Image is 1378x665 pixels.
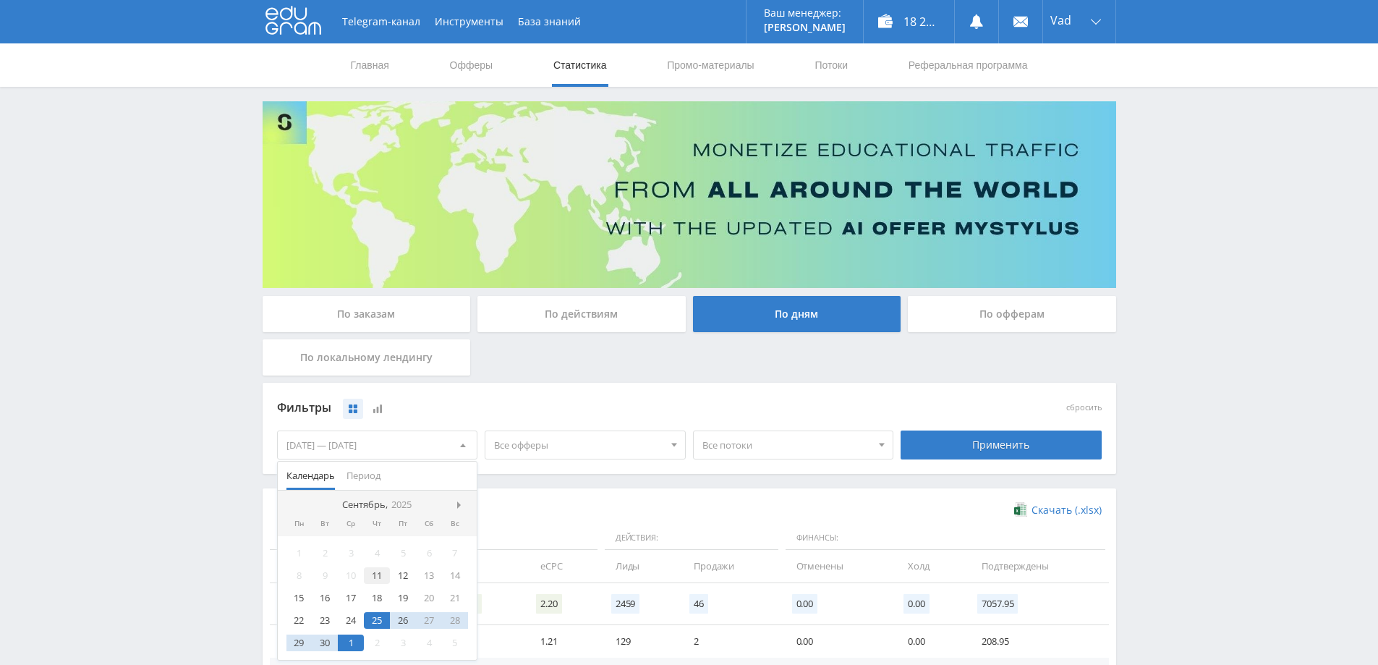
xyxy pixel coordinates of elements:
div: Ср [338,520,364,528]
div: По заказам [263,296,471,332]
div: По действиям [477,296,686,332]
td: Холд [893,550,967,583]
div: 30 [312,635,338,651]
div: 3 [338,545,364,562]
div: 20 [416,590,442,606]
div: 18 [364,590,390,606]
span: 0.00 [792,594,817,614]
img: Banner [263,101,1116,288]
div: 1 [338,635,364,651]
td: 2 [679,625,781,658]
span: Vad [1050,14,1071,26]
div: Применить [901,431,1102,459]
td: Подтверждены [967,550,1108,583]
div: 6 [416,545,442,562]
span: 2.20 [536,594,561,614]
span: Все потоки [702,431,872,459]
td: Отменены [782,550,894,583]
td: [DATE] [270,625,351,658]
div: 15 [286,590,312,606]
div: По офферам [908,296,1116,332]
a: Скачать (.xlsx) [1014,503,1101,517]
td: 1.21 [526,625,601,658]
div: 5 [390,545,416,562]
div: 2 [312,545,338,562]
div: 23 [312,612,338,629]
div: Вт [312,520,338,528]
div: Фильтры [277,397,894,419]
button: Период [341,462,386,490]
span: 46 [689,594,708,614]
td: 0.00 [893,625,967,658]
div: 17 [338,590,364,606]
div: По дням [693,296,901,332]
div: 16 [312,590,338,606]
div: 22 [286,612,312,629]
td: 129 [601,625,679,658]
a: Статистика [552,43,608,87]
div: Вс [442,520,468,528]
div: 8 [286,567,312,584]
span: Календарь [286,462,335,490]
span: Все офферы [494,431,663,459]
span: Данные: [270,526,597,551]
div: Пн [286,520,312,528]
a: Реферальная программа [907,43,1029,87]
img: xlsx [1014,502,1026,517]
td: Лиды [601,550,679,583]
div: 12 [390,567,416,584]
div: 19 [390,590,416,606]
div: 24 [338,612,364,629]
div: Чт [364,520,390,528]
span: 7057.95 [977,594,1018,614]
div: 4 [364,545,390,562]
div: [DATE] — [DATE] [278,431,477,459]
div: 4 [416,635,442,651]
div: Пт [390,520,416,528]
span: Скачать (.xlsx) [1032,504,1102,516]
div: 7 [442,545,468,562]
td: eCPC [526,550,601,583]
td: Итого: [270,583,351,625]
span: 0.00 [903,594,929,614]
span: 2459 [611,594,639,614]
p: [PERSON_NAME] [764,22,846,33]
a: Потоки [813,43,849,87]
div: 10 [338,567,364,584]
div: 28 [442,612,468,629]
div: 27 [416,612,442,629]
a: Промо-материалы [665,43,755,87]
div: 25 [364,612,390,629]
td: CR [433,550,526,583]
span: Период [346,462,380,490]
a: Главная [349,43,391,87]
div: Сентябрь, [336,499,417,511]
div: 21 [442,590,468,606]
td: Продажи [679,550,781,583]
div: Сб [416,520,442,528]
td: Дата [270,550,351,583]
div: 26 [390,612,416,629]
button: Календарь [281,462,341,490]
div: 2 [364,635,390,651]
button: сбросить [1066,403,1102,412]
div: 29 [286,635,312,651]
div: 5 [442,635,468,651]
div: 1 [286,545,312,562]
a: Офферы [448,43,495,87]
span: Финансы: [786,526,1105,551]
div: 13 [416,567,442,584]
td: 75.00% [433,625,526,658]
td: 0.00 [782,625,894,658]
div: По локальному лендингу [263,339,471,376]
div: 3 [390,635,416,651]
div: 14 [442,567,468,584]
span: Действия: [605,526,778,551]
div: 11 [364,567,390,584]
i: 2025 [391,499,412,510]
td: 208.95 [967,625,1108,658]
p: Ваш менеджер: [764,7,846,19]
div: 9 [312,567,338,584]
